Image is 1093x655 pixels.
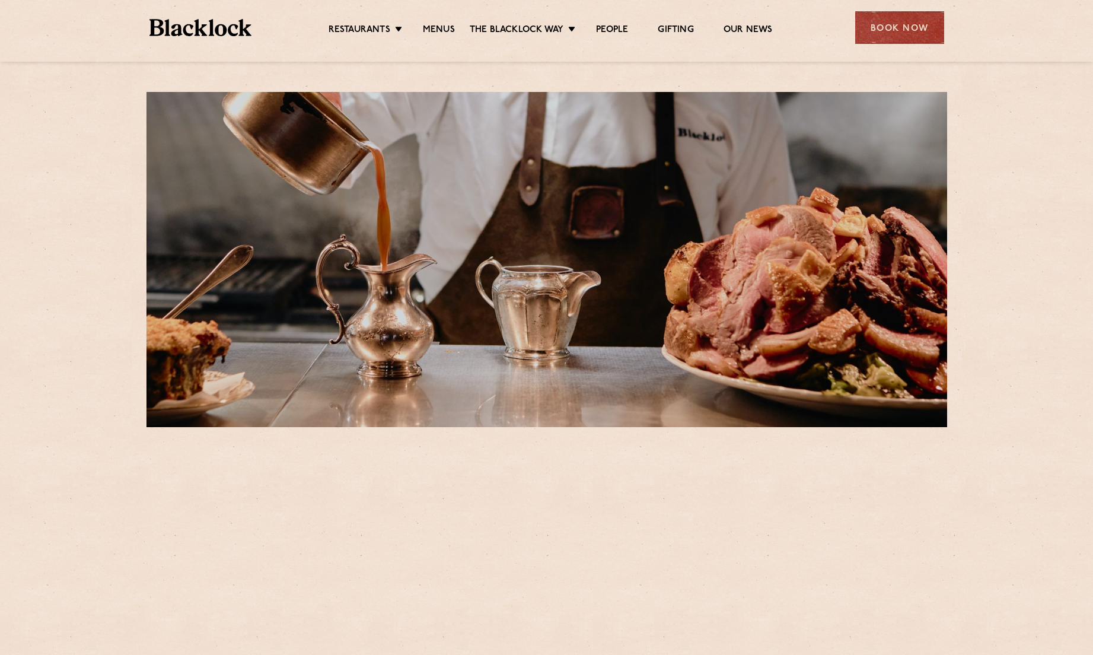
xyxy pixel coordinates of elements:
[329,24,390,37] a: Restaurants
[596,24,628,37] a: People
[658,24,693,37] a: Gifting
[724,24,773,37] a: Our News
[470,24,563,37] a: The Blacklock Way
[855,11,944,44] div: Book Now
[423,24,455,37] a: Menus
[149,19,252,36] img: BL_Textured_Logo-footer-cropped.svg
